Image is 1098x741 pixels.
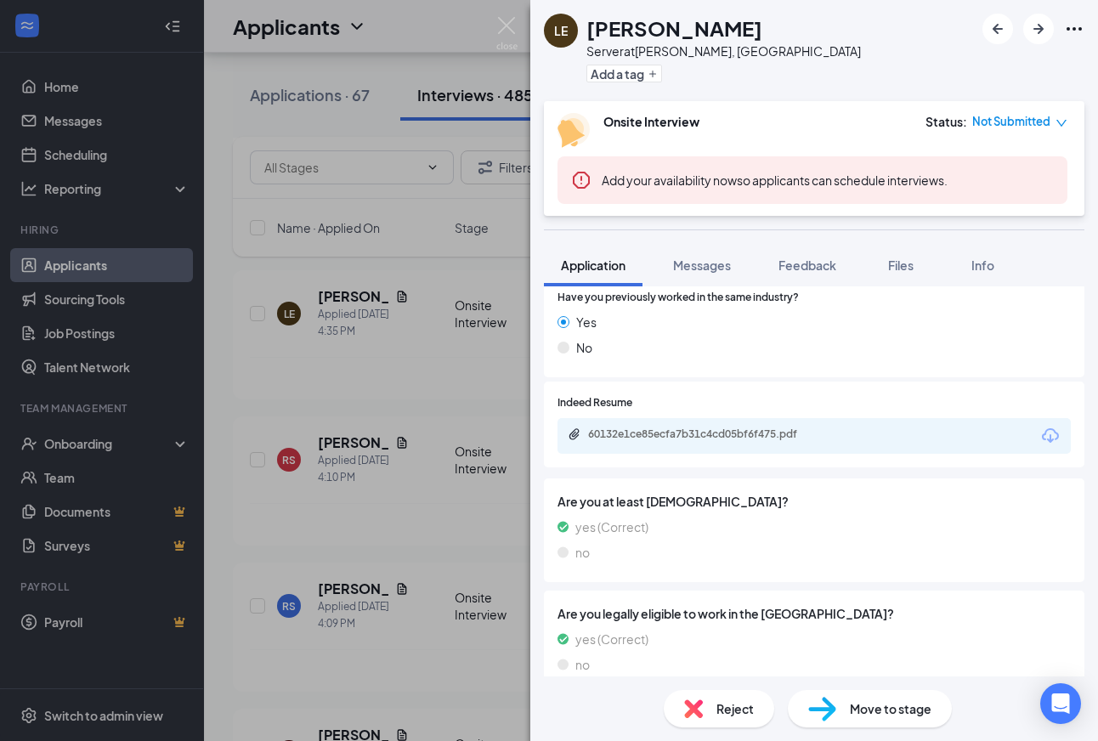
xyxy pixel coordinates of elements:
span: Have you previously worked in the same industry? [557,290,799,306]
svg: Plus [648,69,658,79]
svg: Download [1040,426,1061,446]
span: no [575,655,590,674]
span: so applicants can schedule interviews. [602,173,948,188]
span: Indeed Resume [557,395,632,411]
span: Yes [576,313,597,331]
svg: Error [571,170,591,190]
button: PlusAdd a tag [586,65,662,82]
svg: Ellipses [1064,19,1084,39]
span: Move to stage [850,699,931,718]
span: No [576,338,592,357]
span: Not Submitted [972,113,1050,130]
span: Files [888,257,914,273]
span: Reject [716,699,754,718]
div: Open Intercom Messenger [1040,683,1081,724]
span: Messages [673,257,731,273]
svg: Paperclip [568,427,581,441]
div: Status : [925,113,967,130]
span: yes (Correct) [575,518,648,536]
svg: ArrowLeftNew [988,19,1008,39]
div: 60132e1ce85ecfa7b31c4cd05bf6f475.pdf [588,427,826,441]
span: no [575,543,590,562]
span: Application [561,257,625,273]
button: ArrowLeftNew [982,14,1013,44]
span: Are you legally eligible to work in the [GEOGRAPHIC_DATA]? [557,604,1071,623]
span: Are you at least [DEMOGRAPHIC_DATA]? [557,492,1071,511]
span: Feedback [778,257,836,273]
div: Server at [PERSON_NAME], [GEOGRAPHIC_DATA] [586,42,861,59]
h1: [PERSON_NAME] [586,14,762,42]
b: Onsite Interview [603,114,699,129]
div: LE [554,22,568,39]
svg: ArrowRight [1028,19,1049,39]
button: ArrowRight [1023,14,1054,44]
span: down [1056,117,1067,129]
span: Info [971,257,994,273]
button: Add your availability now [602,172,737,189]
span: yes (Correct) [575,630,648,648]
a: Paperclip60132e1ce85ecfa7b31c4cd05bf6f475.pdf [568,427,843,444]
